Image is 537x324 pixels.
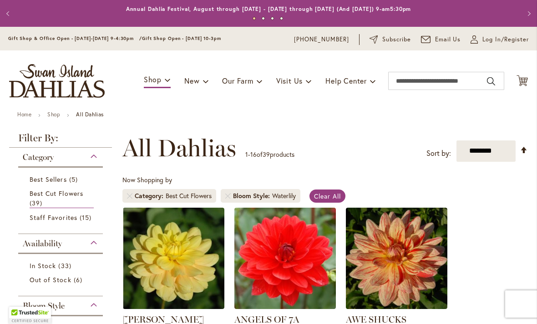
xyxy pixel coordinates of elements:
span: 5 [69,174,80,184]
img: ANGELS OF 7A [234,208,336,309]
a: Staff Favorites [30,213,94,222]
button: Next [519,5,537,23]
p: - of products [245,147,294,162]
span: Our Farm [222,76,253,85]
a: In Stock 33 [30,261,94,270]
span: Gift Shop Open - [DATE] 10-3pm [142,35,221,41]
span: In Stock [30,261,56,270]
span: Clear All [314,192,341,200]
a: Remove Category Best Cut Flowers [127,193,132,199]
span: Subscribe [382,35,411,44]
a: Best Sellers [30,174,94,184]
a: Annual Dahlia Festival, August through [DATE] - [DATE] through [DATE] (And [DATE]) 9-am5:30pm [126,5,411,12]
span: 33 [58,261,73,270]
a: ANGELS OF 7A [234,302,336,311]
label: Sort by: [426,145,451,162]
span: All Dahlias [122,135,236,162]
span: 39 [30,198,45,208]
div: Best Cut Flowers [166,191,212,200]
span: Gift Shop & Office Open - [DATE]-[DATE] 9-4:30pm / [8,35,142,41]
a: Remove Bloom Style Waterlily [225,193,231,199]
span: Staff Favorites [30,213,77,222]
span: Category [23,152,54,162]
a: [PHONE_NUMBER] [294,35,349,44]
a: Subscribe [370,35,411,44]
a: AHOY MATEY [123,302,224,311]
strong: All Dahlias [76,111,104,118]
span: Availability [23,239,62,249]
button: 3 of 4 [271,17,274,20]
img: AWE SHUCKS [346,208,447,309]
span: 6 [74,275,85,284]
a: Best Cut Flowers [30,189,94,208]
span: Category [135,191,166,200]
span: 39 [263,150,270,159]
a: store logo [9,64,105,98]
span: Log In/Register [482,35,529,44]
a: Shop [47,111,60,118]
span: Email Us [435,35,461,44]
a: Log In/Register [471,35,529,44]
button: 1 of 4 [253,17,256,20]
span: Out of Stock [30,275,71,284]
span: 1 [245,150,248,159]
img: AHOY MATEY [123,208,224,309]
span: Visit Us [276,76,303,85]
a: Clear All [309,189,345,203]
span: Best Sellers [30,175,67,184]
span: 16 [250,150,257,159]
a: Home [17,111,31,118]
iframe: Launch Accessibility Center [7,292,32,317]
span: Bloom Style [23,301,65,311]
span: 15 [80,213,94,222]
span: Shop [144,75,162,84]
span: Now Shopping by [122,175,172,184]
span: Bloom Style [233,191,272,200]
span: Help Center [325,76,367,85]
a: AWE SHUCKS [346,302,447,311]
span: New [184,76,199,85]
span: Best Cut Flowers [30,189,83,198]
div: Waterlily [272,191,296,200]
button: 4 of 4 [280,17,283,20]
a: Email Us [421,35,461,44]
a: Out of Stock 6 [30,275,94,284]
strong: Filter By: [9,133,112,148]
button: 2 of 4 [262,17,265,20]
